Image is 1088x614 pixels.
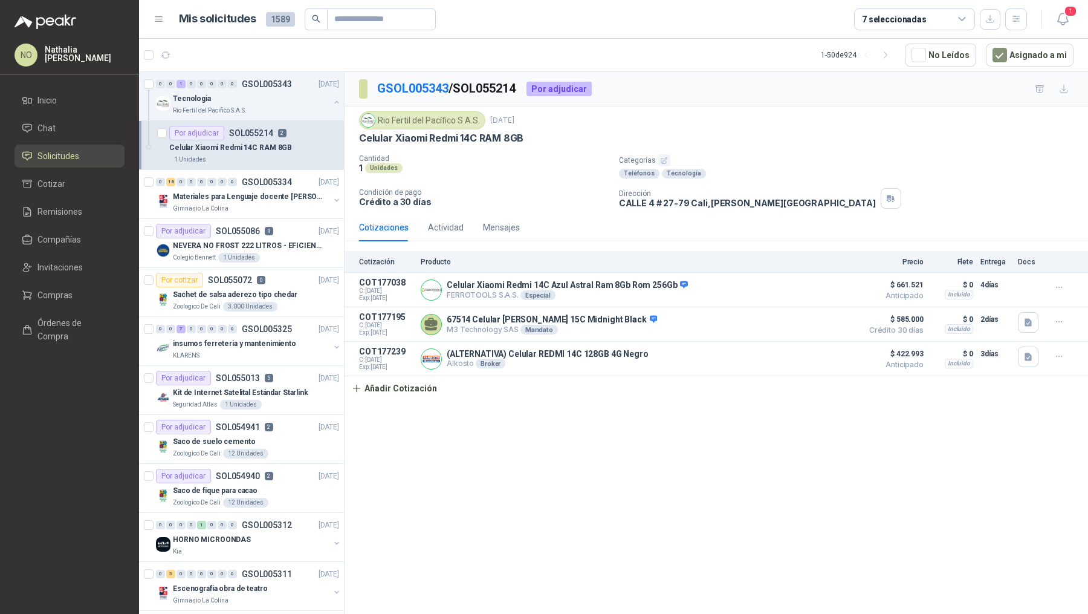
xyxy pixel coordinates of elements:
[265,423,273,431] p: 2
[197,178,206,186] div: 0
[319,177,339,188] p: [DATE]
[173,191,323,203] p: Materiales para Lenguaje docente [PERSON_NAME]
[156,175,342,214] a: 0 18 0 0 0 0 0 0 GSOL005334[DATE] Company LogoMateriales para Lenguaje docente [PERSON_NAME]Gimna...
[359,197,609,207] p: Crédito a 30 días
[223,498,268,508] div: 12 Unidades
[169,142,292,154] p: Celular Xiaomi Redmi 14C RAM 8GB
[359,111,485,129] div: Rio Fertil del Pacífico S.A.S.
[15,145,125,168] a: Solicitudes
[242,570,292,578] p: GSOL005311
[37,122,56,135] span: Chat
[421,349,441,369] img: Company Logo
[218,253,260,263] div: 1 Unidades
[223,302,277,312] div: 3.000 Unidades
[312,15,320,23] span: search
[15,228,125,251] a: Compañías
[173,498,221,508] p: Zoologico De Cali
[156,194,170,209] img: Company Logo
[265,227,273,235] p: 4
[37,261,83,274] span: Invitaciones
[156,586,170,601] img: Company Logo
[156,521,165,529] div: 0
[218,521,227,529] div: 0
[156,80,165,88] div: 0
[361,114,375,127] img: Company Logo
[359,278,413,287] p: COT177038
[319,471,339,482] p: [DATE]
[176,80,186,88] div: 1
[37,94,57,107] span: Inicio
[359,295,413,302] span: Exp: [DATE]
[15,256,125,279] a: Invitaciones
[187,80,196,88] div: 0
[139,415,344,464] a: Por adjudicarSOL0549412[DATE] Company LogoSaco de suelo cementoZoologico De Cali12 Unidades
[187,325,196,333] div: 0
[220,400,262,410] div: 1 Unidades
[15,44,37,67] div: NO
[447,290,688,300] p: FERROTOOLS S.A.S.
[173,596,228,606] p: Gimnasio La Colina
[176,178,186,186] div: 0
[229,129,273,137] p: SOL055214
[156,488,170,503] img: Company Logo
[15,117,125,140] a: Chat
[176,570,186,578] div: 0
[359,258,413,266] p: Cotización
[266,12,295,27] span: 1589
[156,420,211,434] div: Por adjudicar
[156,341,170,356] img: Company Logo
[173,302,221,312] p: Zoologico De Cali
[945,290,973,299] div: Incluido
[156,224,211,238] div: Por adjudicar
[166,80,175,88] div: 0
[228,80,237,88] div: 0
[139,219,344,268] a: Por adjudicarSOL0550864[DATE] Company LogoNEVERA NO FROST 222 LITROS - EFICIENCIA ENERGETICA ACol...
[619,154,1083,166] p: Categorías
[208,276,252,284] p: SOL055072
[207,521,216,529] div: 0
[931,312,973,327] p: $ 0
[156,567,342,606] a: 0 5 0 0 0 0 0 0 GSOL005311[DATE] Company LogoEscenografia obra de teatroGimnasio La Colina
[359,364,413,371] span: Exp: [DATE]
[619,198,876,208] p: CALLE 4 # 27-79 Cali , [PERSON_NAME][GEOGRAPHIC_DATA]
[15,89,125,112] a: Inicio
[173,240,323,252] p: NEVERA NO FROST 222 LITROS - EFICIENCIA ENERGETICA A
[173,534,251,546] p: HORNO MICROONDAS
[173,338,296,350] p: insumos ferreteria y mantenimiento
[863,312,924,327] span: $ 585.000
[173,436,255,448] p: Saco de suelo cemento
[207,325,216,333] div: 0
[37,233,81,246] span: Compañías
[931,347,973,361] p: $ 0
[447,315,657,325] p: 67514 Celular [PERSON_NAME] 15C Midnight Black
[483,221,520,234] div: Mensajes
[173,547,182,557] p: Kia
[365,163,403,173] div: Unidades
[139,268,344,317] a: Por cotizarSOL0550720[DATE] Company LogoSachet de salsa aderezo tipo chedarZoologico De Cali3.000...
[218,178,227,186] div: 0
[156,371,211,385] div: Por adjudicar
[319,324,339,335] p: [DATE]
[1018,258,1042,266] p: Docs
[15,284,125,307] a: Compras
[359,132,523,145] p: Celular Xiaomi Redmi 14C RAM 8GB
[359,329,413,336] span: Exp: [DATE]
[377,81,448,96] a: GSOL005343
[986,44,1073,67] button: Asignado a mi
[359,154,609,163] p: Cantidad
[156,518,342,557] a: 0 0 0 0 1 0 0 0 GSOL005312[DATE] Company LogoHORNO MICROONDASKia
[863,278,924,292] span: $ 661.521
[139,121,344,170] a: Por adjudicarSOL0552142Celular Xiaomi Redmi 14C RAM 8GB1 Unidades
[218,80,227,88] div: 0
[526,82,592,96] div: Por adjudicar
[821,45,895,65] div: 1 - 50 de 924
[173,449,221,459] p: Zoologico De Cali
[173,289,297,301] p: Sachet de salsa aderezo tipo chedar
[319,569,339,580] p: [DATE]
[15,200,125,223] a: Remisiones
[863,347,924,361] span: $ 422.993
[218,570,227,578] div: 0
[173,485,257,497] p: Saco de fique para cacao
[169,126,224,140] div: Por adjudicar
[156,292,170,307] img: Company Logo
